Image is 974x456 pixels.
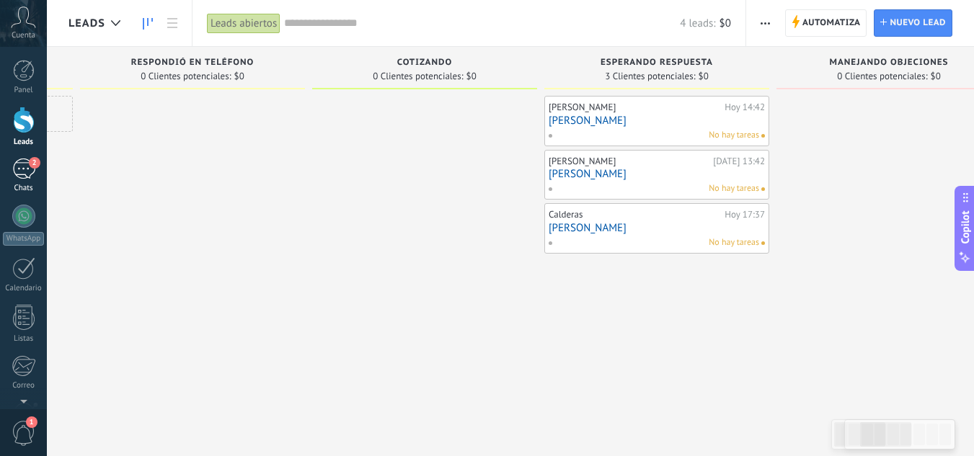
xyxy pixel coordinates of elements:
span: 1 [26,416,37,428]
div: WhatsApp [3,232,44,246]
a: [PERSON_NAME] [549,115,765,127]
a: Lista [160,9,185,37]
a: [PERSON_NAME] [549,222,765,234]
span: No hay nada asignado [761,241,765,245]
div: Respondió en Teléfono [87,58,298,70]
span: 3 Clientes potenciales: [605,72,695,81]
div: [PERSON_NAME] [549,102,721,113]
span: 0 Clientes potenciales: [837,72,927,81]
div: Correo [3,381,45,390]
span: Copilot [958,210,973,243]
span: Manejando objeciones [829,58,948,68]
div: Esperando respuesta [552,58,762,70]
span: Cotizando [397,58,452,68]
div: Chats [3,184,45,193]
span: Respondió en Teléfono [131,58,254,68]
span: Automatiza [802,10,861,36]
div: Leads abiertos [207,13,280,34]
span: Cuenta [12,31,35,40]
div: Cotizando [319,58,530,70]
span: Leads [68,17,105,30]
span: $0 [931,72,941,81]
span: $0 [699,72,709,81]
span: No hay tareas [709,129,759,142]
div: [DATE] 13:42 [713,156,765,167]
span: Nuevo lead [890,10,946,36]
span: No hay tareas [709,236,759,249]
span: No hay nada asignado [761,187,765,191]
div: Hoy 17:37 [725,209,765,220]
span: 2 [29,157,40,169]
span: No hay nada asignado [761,134,765,138]
a: Leads [136,9,160,37]
span: Esperando respuesta [601,58,713,68]
span: $0 [234,72,244,81]
span: $0 [720,17,731,30]
div: [PERSON_NAME] [549,156,709,167]
span: 4 leads: [680,17,715,30]
a: [PERSON_NAME] [549,168,765,180]
div: Listas [3,334,45,344]
a: Automatiza [785,9,867,37]
span: 0 Clientes potenciales: [373,72,463,81]
a: Nuevo lead [874,9,952,37]
span: No hay tareas [709,182,759,195]
span: $0 [466,72,477,81]
div: Panel [3,86,45,95]
span: 0 Clientes potenciales: [141,72,231,81]
div: Hoy 14:42 [725,102,765,113]
div: Calderas [549,209,721,220]
div: Calendario [3,284,45,293]
button: Más [755,9,776,37]
div: Leads [3,138,45,147]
